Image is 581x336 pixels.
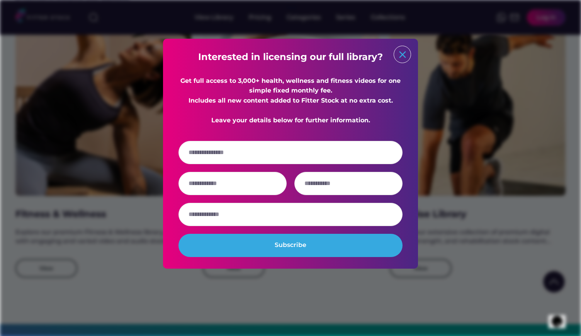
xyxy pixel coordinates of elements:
button: Subscribe [178,234,403,257]
div: Get full access to 3,000+ health, wellness and fitness videos for one simple fixed monthly fee. I... [178,76,403,125]
button: close [397,49,408,60]
strong: Interested in licensing our full library? [198,51,383,62]
iframe: chat widget [549,305,573,328]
